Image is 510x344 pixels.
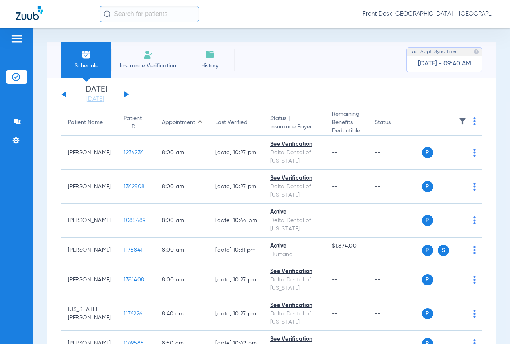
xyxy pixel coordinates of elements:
[215,118,247,127] div: Last Verified
[61,136,117,170] td: [PERSON_NAME]
[209,136,264,170] td: [DATE] 10:27 PM
[270,276,319,293] div: Delta Dental of [US_STATE]
[191,62,229,70] span: History
[270,335,319,344] div: See Verification
[459,117,467,125] img: filter.svg
[209,238,264,263] td: [DATE] 10:31 PM
[104,10,111,18] img: Search Icon
[124,311,142,316] span: 1176226
[124,184,145,189] span: 1342908
[61,263,117,297] td: [PERSON_NAME]
[270,267,319,276] div: See Verification
[162,118,195,127] div: Appointment
[61,170,117,204] td: [PERSON_NAME]
[270,183,319,199] div: Delta Dental of [US_STATE]
[368,204,422,238] td: --
[368,297,422,331] td: --
[162,118,202,127] div: Appointment
[270,250,319,259] div: Humana
[117,62,179,70] span: Insurance Verification
[270,174,319,183] div: See Verification
[473,117,476,125] img: group-dot-blue.svg
[473,49,479,55] img: last sync help info
[332,218,338,223] span: --
[332,184,338,189] span: --
[124,218,145,223] span: 1085489
[332,311,338,316] span: --
[155,263,209,297] td: 8:00 AM
[470,306,510,344] iframe: Chat Widget
[410,48,457,56] span: Last Appt. Sync Time:
[82,50,91,59] img: Schedule
[422,274,433,285] span: P
[61,204,117,238] td: [PERSON_NAME]
[124,114,149,131] div: Patient ID
[16,6,43,20] img: Zuub Logo
[155,136,209,170] td: 8:00 AM
[422,215,433,226] span: P
[61,297,117,331] td: [US_STATE][PERSON_NAME]
[215,118,257,127] div: Last Verified
[270,301,319,310] div: See Verification
[155,170,209,204] td: 8:00 AM
[326,110,368,136] th: Remaining Benefits |
[368,238,422,263] td: --
[422,181,433,192] span: P
[473,149,476,157] img: group-dot-blue.svg
[209,263,264,297] td: [DATE] 10:27 PM
[124,114,142,131] div: Patient ID
[332,150,338,155] span: --
[368,136,422,170] td: --
[270,123,319,131] span: Insurance Payer
[124,247,143,253] span: 1175841
[368,170,422,204] td: --
[332,127,362,135] span: Deductible
[155,297,209,331] td: 8:40 AM
[209,204,264,238] td: [DATE] 10:44 PM
[67,62,105,70] span: Schedule
[270,140,319,149] div: See Verification
[155,238,209,263] td: 8:00 AM
[264,110,326,136] th: Status |
[363,10,494,18] span: Front Desk [GEOGRAPHIC_DATA] - [GEOGRAPHIC_DATA] | My Community Dental Centers
[68,118,111,127] div: Patient Name
[270,216,319,233] div: Delta Dental of [US_STATE]
[418,60,471,68] span: [DATE] - 09:40 AM
[205,50,215,59] img: History
[209,297,264,331] td: [DATE] 10:27 PM
[368,263,422,297] td: --
[61,238,117,263] td: [PERSON_NAME]
[71,95,119,103] a: [DATE]
[143,50,153,59] img: Manual Insurance Verification
[71,86,119,103] li: [DATE]
[332,242,362,250] span: $1,874.00
[270,208,319,216] div: Active
[68,118,103,127] div: Patient Name
[422,147,433,158] span: P
[124,277,144,283] span: 1381408
[473,276,476,284] img: group-dot-blue.svg
[270,149,319,165] div: Delta Dental of [US_STATE]
[473,246,476,254] img: group-dot-blue.svg
[100,6,199,22] input: Search for patients
[332,277,338,283] span: --
[473,216,476,224] img: group-dot-blue.svg
[438,245,449,256] span: S
[270,310,319,326] div: Delta Dental of [US_STATE]
[209,170,264,204] td: [DATE] 10:27 PM
[124,150,144,155] span: 1234234
[10,34,23,43] img: hamburger-icon
[270,242,319,250] div: Active
[422,245,433,256] span: P
[155,204,209,238] td: 8:00 AM
[473,183,476,191] img: group-dot-blue.svg
[368,110,422,136] th: Status
[332,250,362,259] span: --
[422,308,433,319] span: P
